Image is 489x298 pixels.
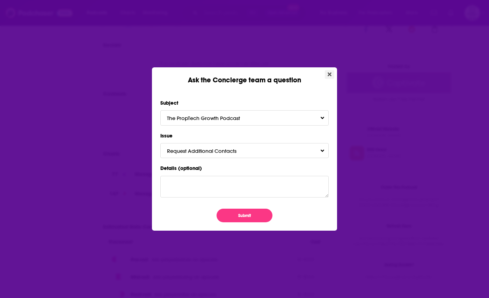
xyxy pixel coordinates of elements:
[217,209,272,222] button: Submit
[152,67,337,84] div: Ask the Concierge team a question
[160,98,329,107] label: Subject
[160,164,329,173] label: Details (optional)
[160,143,329,158] button: Request Additional ContactsToggle Pronoun Dropdown
[325,70,334,79] button: Close
[167,115,254,121] span: The PropTech Growth Podcast
[160,131,329,140] label: Issue
[167,148,250,154] span: Request Additional Contacts
[160,110,329,125] button: The PropTech Growth PodcastToggle Pronoun Dropdown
